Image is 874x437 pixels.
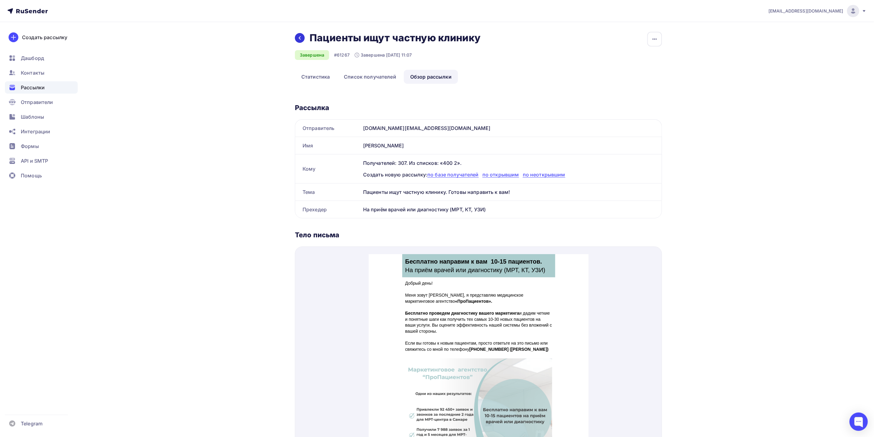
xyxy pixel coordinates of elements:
[5,111,78,123] a: Шаблоны
[404,70,458,84] a: Обзор рассылки
[363,159,654,167] div: Получателей: 307. Из списков: «400 2».
[5,52,78,64] a: Дашборд
[295,120,361,137] div: Отправитель
[83,260,137,268] span: Перейти на сайт
[37,4,173,11] strong: Бесплатно направим к вам 10-15 пациентов.
[295,137,361,154] div: Имя
[22,34,67,41] div: Создать рассылку
[88,280,144,285] a: Отписаться от рассылки
[295,231,662,239] div: Тело письма
[21,172,42,179] span: Помощь
[295,183,361,201] div: Тема
[21,84,45,91] span: Рассылки
[337,70,403,84] a: Список получателей
[427,172,479,178] span: по базе получателей
[363,171,654,178] div: Создать новую рассылку:
[361,137,662,154] div: [PERSON_NAME]
[5,67,78,79] a: Контакты
[361,120,662,137] div: [DOMAIN_NAME][EMAIL_ADDRESS][DOMAIN_NAME]
[482,172,519,178] span: по открывшим
[5,81,78,94] a: Рассылки
[768,5,867,17] a: [EMAIL_ADDRESS][DOMAIN_NAME]
[295,154,361,183] div: Кому
[361,183,662,201] div: Пациенты ищут частную клинику. Готовы направить к вам!
[21,54,44,62] span: Дашборд
[37,32,184,50] p: Меня зовут [PERSON_NAME], я представляю медицинское маркетинговое агентство
[101,93,180,98] strong: [PHONE_NUMBER] ([PERSON_NAME])
[21,420,43,427] span: Telegram
[334,52,350,58] div: #61267
[37,4,177,19] span: На приём врачей или диагностику (МРТ, КТ, УЗИ)
[295,201,361,218] div: Прехедер
[5,96,78,108] a: Отправители
[768,8,843,14] span: [EMAIL_ADDRESS][DOMAIN_NAME]
[295,70,336,84] a: Статистика
[295,103,662,112] div: Рассылка
[37,57,151,61] strong: Бесплатно проведем диагностику вашего маркетинга
[295,50,329,60] div: Завершена
[21,143,39,150] span: Формы
[21,128,50,135] span: Интеграции
[21,69,44,76] span: Контакты
[523,172,565,178] span: по неоткрывшим
[310,32,481,44] h2: Пациенты ищут частную клинику
[21,157,48,165] span: API и SMTP
[77,257,143,272] a: Перейти на сайт
[86,45,124,50] strong: «ПроПациентов».
[37,26,184,32] p: Добрый день!
[21,98,53,106] span: Отправители
[361,201,662,218] div: На приём врачей или диагностику (МРТ, КТ, УЗИ)
[355,52,412,58] div: Завершена [DATE] 11:07
[21,113,44,120] span: Шаблоны
[37,50,184,80] p: и дадим четкие и понятные шаги как получить тех самых 10-30 новых пациентов на ваши услуги. Вы оц...
[5,140,78,152] a: Формы
[37,86,184,98] p: Если вы готовы к новым пациентам, просто ответьте на это письмо или свяжитесь со мной по телефону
